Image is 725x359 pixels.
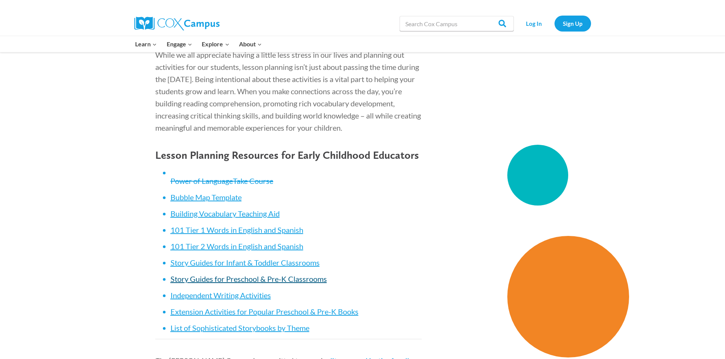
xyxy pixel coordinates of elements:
a: Power of LanguageTake Course [170,176,273,185]
a: Bubble Map Template [170,193,242,202]
a: 101 Tier 2 Words in English and Spanish [170,242,303,251]
nav: Primary Navigation [131,36,267,52]
a: Building Vocabulary Teaching Aid [170,209,280,218]
a: Extension Activities for Popular Preschool & Pre-K Books [170,307,359,316]
button: Child menu of Engage [162,36,197,52]
a: Independent Writing Activities [170,291,271,300]
a: Sign Up [555,16,591,31]
img: Cox Campus [134,17,220,30]
a: 101 Tier 1 Words in English and Spanish [170,225,303,234]
a: List of Sophisticated Storybooks by Theme [170,323,309,332]
span: Take Course [233,176,273,185]
button: Child menu of Explore [197,36,234,52]
input: Search Cox Campus [400,16,514,31]
button: Child menu of Learn [131,36,162,52]
nav: Secondary Navigation [518,16,591,31]
button: Child menu of About [234,36,267,52]
a: Log In [518,16,551,31]
a: Story Guides for Infant & Toddler Classrooms [170,258,320,267]
span: While we all appreciate having a little less stress in our lives and planning out activities for ... [155,50,421,132]
h4: Lesson Planning Resources for Early Childhood Educators [155,149,422,162]
a: Story Guides for Preschool & Pre-K Classrooms [170,274,327,283]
